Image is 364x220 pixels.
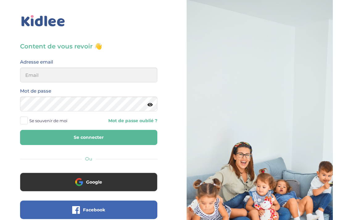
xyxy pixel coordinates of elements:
span: Google [86,179,102,185]
img: facebook.png [72,206,80,214]
span: Ou [85,156,92,162]
input: Email [20,68,157,82]
a: Google [20,183,157,189]
span: Facebook [83,207,105,213]
button: Se connecter [20,130,157,145]
label: Mot de passe [20,87,51,95]
h3: Content de vous revoir 👋 [20,42,157,51]
label: Adresse email [20,58,53,66]
img: google.png [75,178,83,186]
button: Facebook [20,201,157,219]
a: Facebook [20,211,157,217]
a: Mot de passe oublié ? [93,118,158,124]
img: logo_kidlee_bleu [20,14,66,28]
button: Google [20,173,157,191]
span: Se souvenir de moi [29,117,68,125]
